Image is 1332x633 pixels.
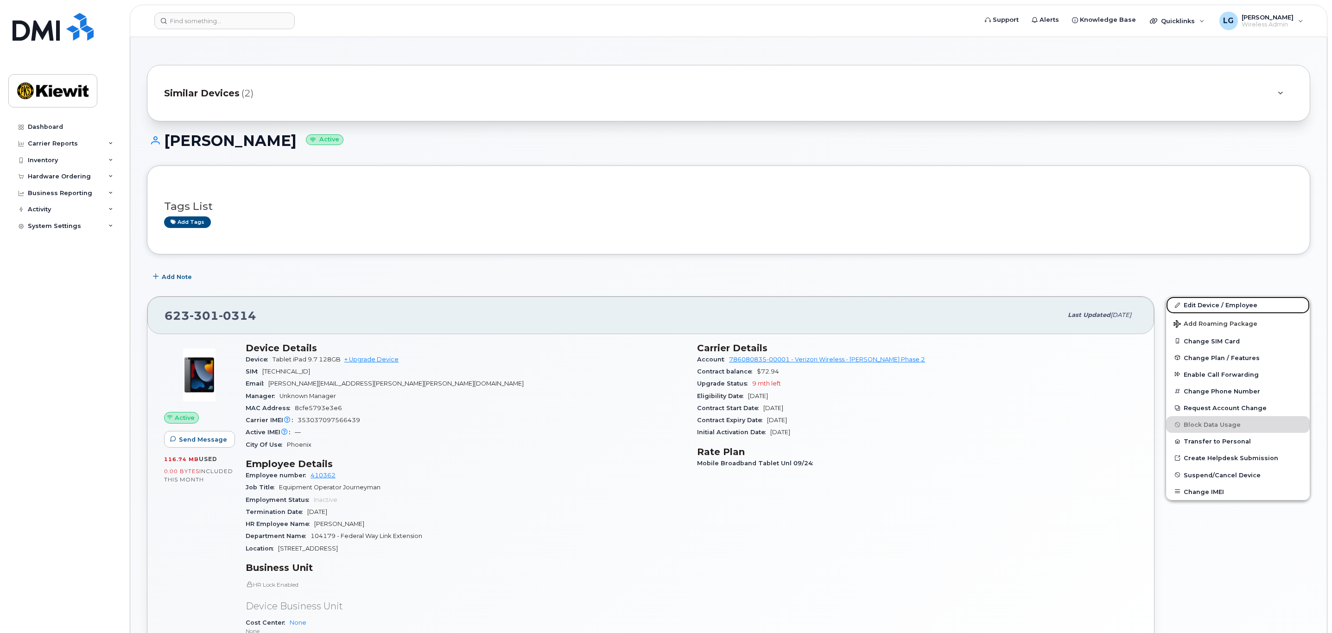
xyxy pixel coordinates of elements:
[246,600,686,613] p: Device Business Unit
[164,87,240,100] span: Similar Devices
[246,342,686,354] h3: Device Details
[1173,320,1257,329] span: Add Roaming Package
[295,405,342,411] span: 8cfe5793e3e6
[147,133,1310,149] h1: [PERSON_NAME]
[1166,297,1310,313] a: Edit Device / Employee
[314,496,337,503] span: Inactive
[246,520,314,527] span: HR Employee Name
[279,392,336,399] span: Unknown Manager
[311,532,422,539] span: 104179 - Federal Way Link Extension
[729,356,925,363] a: 786080835-00001 - Verizon Wireless - [PERSON_NAME] Phase 2
[164,201,1293,212] h3: Tags List
[190,309,219,323] span: 301
[246,429,295,436] span: Active IMEI
[246,496,314,503] span: Employment Status
[246,619,290,626] span: Cost Center
[171,347,227,403] img: image20231002-3703462-1ysry1k.jpeg
[273,356,341,363] span: Tablet iPad 9.7 128GB
[1166,314,1310,333] button: Add Roaming Package
[175,413,195,422] span: Active
[770,429,790,436] span: [DATE]
[295,429,301,436] span: —
[752,380,781,387] span: 9 mth left
[290,619,306,626] a: None
[246,417,298,424] span: Carrier IMEI
[1184,371,1259,378] span: Enable Call Forwarding
[697,392,748,399] span: Eligibility Date
[165,309,256,323] span: 623
[268,380,524,387] span: [PERSON_NAME][EMAIL_ADDRESS][PERSON_NAME][PERSON_NAME][DOMAIN_NAME]
[697,368,757,375] span: Contract balance
[1166,416,1310,433] button: Block Data Usage
[219,309,256,323] span: 0314
[1166,449,1310,466] a: Create Helpdesk Submission
[1166,366,1310,383] button: Enable Call Forwarding
[1166,467,1310,483] button: Suspend/Cancel Device
[246,472,311,479] span: Employee number
[697,417,767,424] span: Contract Expiry Date
[246,545,278,552] span: Location
[246,484,279,491] span: Job Title
[1184,471,1261,478] span: Suspend/Cancel Device
[748,392,768,399] span: [DATE]
[697,446,1137,457] h3: Rate Plan
[763,405,783,411] span: [DATE]
[199,456,217,462] span: used
[311,472,336,479] a: 410362
[757,368,779,375] span: $72.94
[262,368,310,375] span: [TECHNICAL_ID]
[164,456,199,462] span: 116.74 MB
[697,356,729,363] span: Account
[241,87,254,100] span: (2)
[1166,349,1310,366] button: Change Plan / Features
[1166,333,1310,349] button: Change SIM Card
[344,356,399,363] a: + Upgrade Device
[697,429,770,436] span: Initial Activation Date
[306,134,343,145] small: Active
[147,268,200,285] button: Add Note
[767,417,787,424] span: [DATE]
[164,468,233,483] span: included this month
[697,342,1137,354] h3: Carrier Details
[697,460,818,467] span: Mobile Broadband Tablet Unl 09/24
[246,458,686,469] h3: Employee Details
[278,545,338,552] span: [STREET_ADDRESS]
[697,380,752,387] span: Upgrade Status
[164,431,235,448] button: Send Message
[298,417,360,424] span: 353037097566439
[179,435,227,444] span: Send Message
[246,441,287,448] span: City Of Use
[246,405,295,411] span: MAC Address
[1184,354,1260,361] span: Change Plan / Features
[246,380,268,387] span: Email
[164,468,199,475] span: 0.00 Bytes
[287,441,311,448] span: Phoenix
[246,392,279,399] span: Manager
[1292,593,1325,626] iframe: Messenger Launcher
[1068,311,1110,318] span: Last updated
[246,532,311,539] span: Department Name
[162,272,192,281] span: Add Note
[164,216,211,228] a: Add tags
[246,508,307,515] span: Termination Date
[246,368,262,375] span: SIM
[1166,433,1310,449] button: Transfer to Personal
[246,356,273,363] span: Device
[697,405,763,411] span: Contract Start Date
[279,484,381,491] span: Equipment Operator Journeyman
[1110,311,1131,318] span: [DATE]
[246,581,686,589] p: HR Lock Enabled
[307,508,327,515] span: [DATE]
[1166,483,1310,500] button: Change IMEI
[314,520,364,527] span: [PERSON_NAME]
[1166,383,1310,399] button: Change Phone Number
[246,562,686,573] h3: Business Unit
[1166,399,1310,416] button: Request Account Change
